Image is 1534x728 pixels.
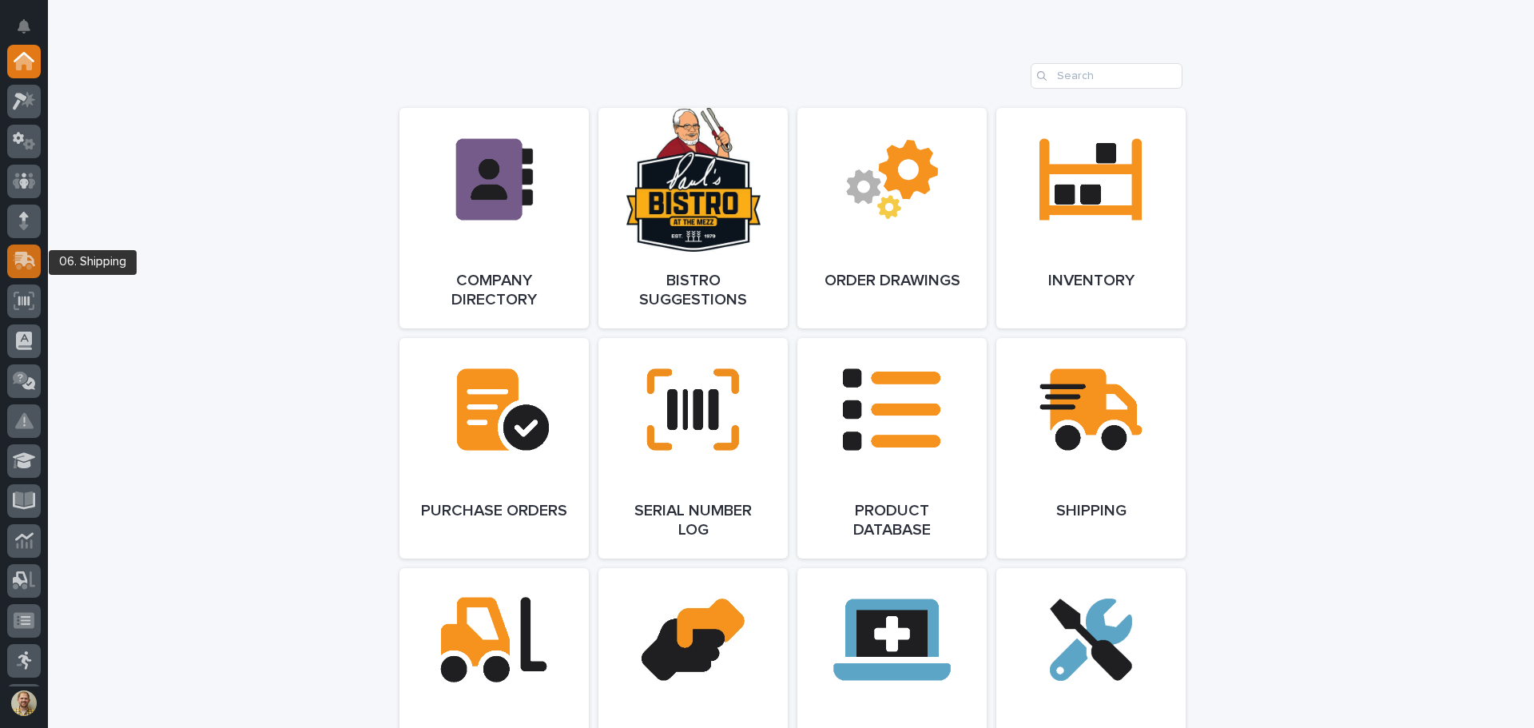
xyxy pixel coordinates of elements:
[598,108,788,328] a: Bistro Suggestions
[7,10,41,43] button: Notifications
[797,338,987,559] a: Product Database
[20,19,41,45] div: Notifications
[1031,63,1182,89] input: Search
[399,338,589,559] a: Purchase Orders
[996,338,1186,559] a: Shipping
[598,338,788,559] a: Serial Number Log
[399,108,589,328] a: Company Directory
[996,108,1186,328] a: Inventory
[7,686,41,720] button: users-avatar
[797,108,987,328] a: Order Drawings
